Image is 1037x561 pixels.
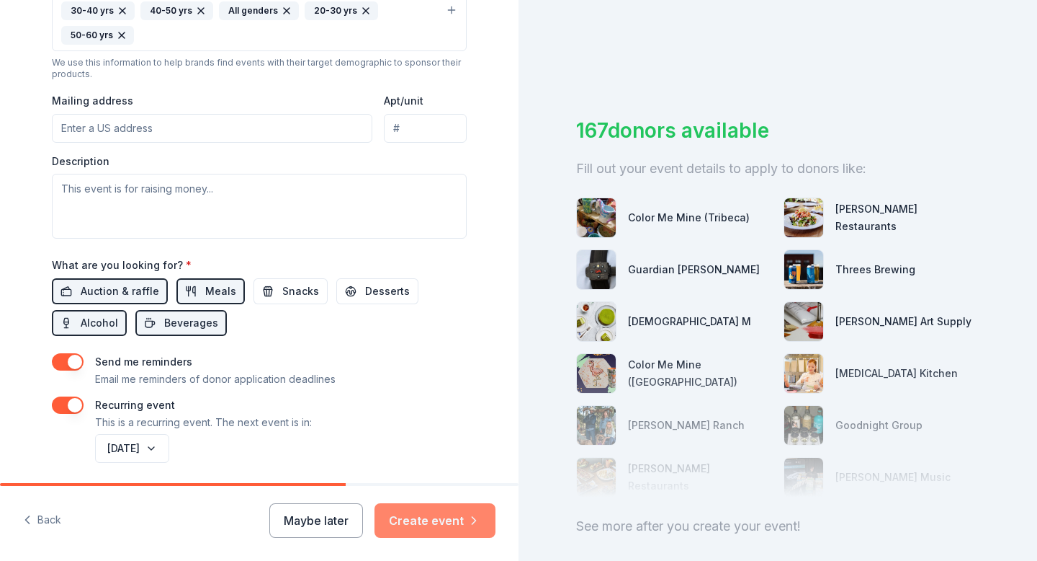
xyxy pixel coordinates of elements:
label: What are you looking for? [52,258,192,273]
div: [PERSON_NAME] Art Supply [835,313,971,330]
button: Maybe later [269,503,363,538]
button: Alcohol [52,310,127,336]
div: We use this information to help brands find events with their target demographic to sponsor their... [52,57,467,80]
label: Send me reminders [95,355,192,368]
img: photo for Trekell Art Supply [784,302,823,341]
div: Fill out your event details to apply to donors like: [576,157,979,180]
span: Auction & raffle [81,283,159,300]
div: [PERSON_NAME] Restaurants [835,200,979,235]
label: Apt/unit [384,94,423,108]
img: photo for Color Me Mine (Tribeca) [577,198,616,237]
button: Create event [374,503,495,538]
img: photo for Cameron Mitchell Restaurants [784,198,823,237]
span: Meals [205,283,236,300]
div: 20-30 yrs [305,1,378,20]
div: All genders [219,1,299,20]
button: Snacks [253,278,328,304]
input: Enter a US address [52,114,372,143]
img: photo for Lady M [577,302,616,341]
div: 50-60 yrs [61,26,134,45]
div: Guardian [PERSON_NAME] [628,261,760,278]
div: See more after you create your event! [576,515,979,538]
button: Auction & raffle [52,278,168,304]
div: Threes Brewing [835,261,915,278]
p: This is a recurring event. The next event is in: [95,414,312,431]
div: 30-40 yrs [61,1,135,20]
span: Desserts [365,283,410,300]
div: 40-50 yrs [140,1,213,20]
button: Back [23,505,61,536]
button: Beverages [135,310,227,336]
label: Description [52,154,109,169]
div: 167 donors available [576,115,979,146]
input: # [384,114,467,143]
button: [DATE] [95,434,169,463]
div: Color Me Mine (Tribeca) [628,209,750,226]
p: Email me reminders of donor application deadlines [95,371,336,388]
span: Beverages [164,314,218,332]
img: photo for Guardian Angel Device [577,250,616,289]
button: Desserts [336,278,418,304]
div: [DEMOGRAPHIC_DATA] M [628,313,751,330]
img: photo for Threes Brewing [784,250,823,289]
label: Mailing address [52,94,133,108]
button: Meals [176,278,245,304]
span: Alcohol [81,314,118,332]
label: Recurring event [95,399,175,411]
span: Snacks [282,283,319,300]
